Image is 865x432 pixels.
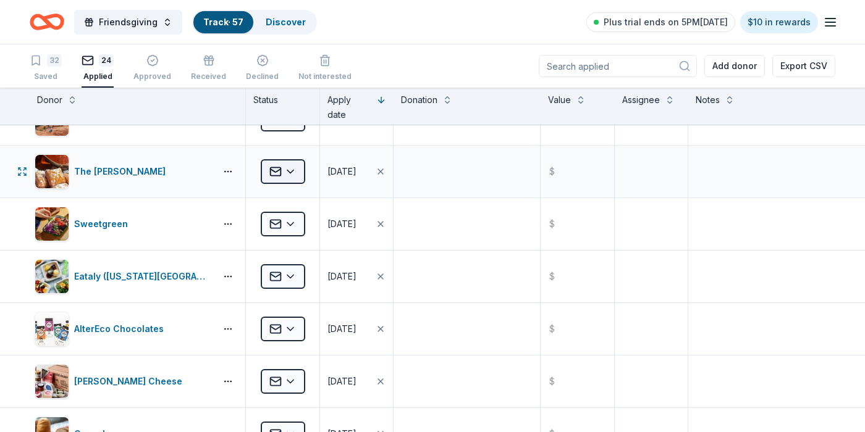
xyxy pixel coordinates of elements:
input: Search applied [539,55,697,77]
div: Status [246,88,320,125]
button: [DATE] [320,251,393,302]
div: AlterEco Chocolates [74,322,169,336]
button: 32Saved [30,49,62,88]
div: Applied [82,72,114,81]
div: Notes [696,93,720,107]
div: Sweetgreen [74,217,133,231]
div: [DATE] [327,217,357,231]
div: Saved [30,72,62,81]
button: Image for AlterEco ChocolatesAlterEco Chocolates [35,312,211,346]
button: [DATE] [320,198,393,250]
div: Donor [37,93,62,107]
div: Approved [133,72,171,81]
img: Image for Murray's Cheese [35,365,69,398]
a: Plus trial ends on 5PM[DATE] [586,12,735,32]
div: [DATE] [327,322,357,336]
button: Declined [246,49,279,88]
img: Image for The Smith [35,155,69,188]
div: [DATE] [327,374,357,389]
div: Not interested [298,72,352,81]
img: Image for AlterEco Chocolates [35,312,69,346]
div: Value [548,93,571,107]
a: Home [30,7,64,36]
span: Friendsgiving [99,15,158,30]
div: 24 [99,54,114,67]
div: The [PERSON_NAME] [74,164,171,179]
div: Declined [246,70,279,80]
a: Track· 57 [203,17,243,27]
div: [DATE] [327,269,357,284]
button: Track· 57Discover [192,10,317,35]
button: Image for The SmithThe [PERSON_NAME] [35,154,211,189]
button: Friendsgiving [74,10,182,35]
button: Received [191,49,226,88]
button: Export CSV [772,55,835,77]
button: Approved [133,49,171,88]
div: 32 [47,54,62,67]
button: Image for SweetgreenSweetgreen [35,207,211,241]
button: Image for Murray's Cheese[PERSON_NAME] Cheese [35,364,211,399]
button: Add donor [704,55,765,77]
span: Plus trial ends on 5PM[DATE] [604,15,728,30]
div: [DATE] [327,164,357,179]
button: Image for Eataly (New York City)Eataly ([US_STATE][GEOGRAPHIC_DATA]) [35,259,211,294]
div: Donation [401,93,437,107]
div: Eataly ([US_STATE][GEOGRAPHIC_DATA]) [74,269,211,284]
button: [DATE] [320,355,393,407]
div: Received [191,72,226,81]
button: Not interested [298,49,352,88]
button: 24Applied [82,49,114,88]
button: [DATE] [320,303,393,355]
img: Image for Eataly (New York City) [35,260,69,293]
div: Assignee [622,93,660,107]
img: Image for Sweetgreen [35,207,69,241]
div: [PERSON_NAME] Cheese [74,374,187,389]
a: Discover [266,17,306,27]
a: $10 in rewards [740,11,818,33]
div: Apply date [327,93,371,122]
button: [DATE] [320,146,393,197]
